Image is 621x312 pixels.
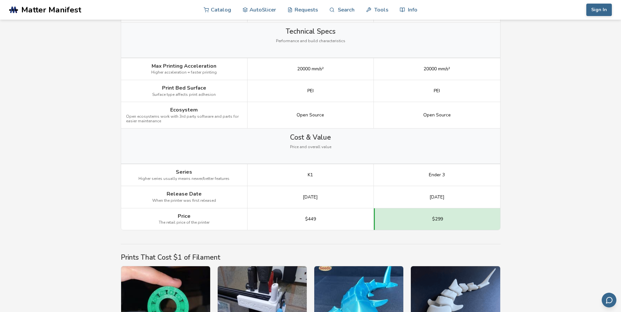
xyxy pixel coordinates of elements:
span: K1 [308,172,313,178]
span: Performance and build characteristics [276,39,345,43]
span: $449 [305,217,316,222]
span: 20000 mm/s² [297,66,324,72]
span: Open ecosystems work with 3rd party software and parts for easier maintenance [126,114,242,124]
button: Sign In [586,4,612,16]
span: Open Source [423,113,451,118]
span: Technical Specs [286,27,336,35]
span: Release Date [167,191,202,197]
span: Surface type affects print adhesion [152,93,216,97]
button: Send feedback via email [602,293,616,307]
span: 20000 mm/s² [424,66,450,72]
span: [DATE] [303,195,318,200]
span: PEI [434,88,440,94]
span: When the printer was first released [152,199,216,203]
span: Print Bed Surface [162,85,206,91]
span: Ecosystem [170,107,198,113]
h2: Prints That Cost $1 of Filament [121,253,501,261]
span: $299 [432,217,443,222]
span: [DATE] [429,195,445,200]
span: The retail price of the printer [159,220,210,225]
span: Cost & Value [290,133,331,141]
span: Higher acceleration = faster printing [151,70,217,75]
span: Price [178,213,191,219]
span: Price and overall value [290,145,331,149]
span: Series [176,169,192,175]
span: Open Source [297,113,324,118]
span: Matter Manifest [21,5,81,14]
span: PEI [307,88,314,94]
span: Higher series usually means newer/better features [138,177,229,181]
span: Ender 3 [429,172,445,178]
span: Max Printing Acceleration [152,63,216,69]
